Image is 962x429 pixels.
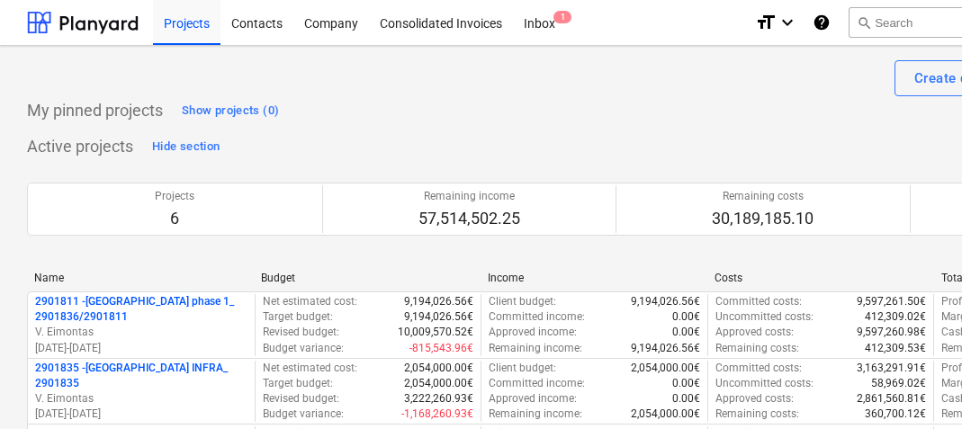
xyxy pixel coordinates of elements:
span: search [857,15,871,30]
p: Budget variance : [263,341,344,356]
div: 2901811 -[GEOGRAPHIC_DATA] phase 1_ 2901836/2901811V. Eimontas[DATE]-[DATE] [35,294,247,356]
div: Hide section [152,137,220,157]
p: 30,189,185.10 [712,208,814,229]
p: 57,514,502.25 [418,208,520,229]
p: 2,054,000.00€ [631,361,700,376]
p: 9,597,260.98€ [857,325,926,340]
p: Revised budget : [263,325,339,340]
p: Approved income : [489,391,577,407]
p: [DATE] - [DATE] [35,341,247,356]
p: 2901811 - [GEOGRAPHIC_DATA] phase 1_ 2901836/2901811 [35,294,247,325]
p: 0.00€ [672,325,700,340]
iframe: Chat Widget [872,343,962,429]
p: 9,597,261.50€ [857,294,926,309]
p: 9,194,026.56€ [404,309,473,325]
p: Committed income : [489,376,585,391]
p: Uncommitted costs : [715,309,814,325]
p: 3,163,291.91€ [857,361,926,376]
p: Committed costs : [715,294,802,309]
p: V. Eimontas [35,325,247,340]
p: Remaining costs [712,189,814,204]
p: Target budget : [263,376,333,391]
p: 6 [155,208,194,229]
p: Uncommitted costs : [715,376,814,391]
button: Show projects (0) [177,96,283,125]
p: 9,194,026.56€ [404,294,473,309]
p: Remaining costs : [715,341,799,356]
p: Committed income : [489,309,585,325]
p: 412,309.53€ [865,341,926,356]
div: Budget [261,272,473,284]
div: Income [488,272,700,284]
p: Approved costs : [715,391,794,407]
p: 360,700.12€ [865,407,926,422]
p: Net estimated cost : [263,361,357,376]
p: V. Eimontas [35,391,247,407]
span: 1 [553,11,571,23]
p: Target budget : [263,309,333,325]
p: 412,309.02€ [865,309,926,325]
p: Approved costs : [715,325,794,340]
p: 2,054,000.00€ [404,361,473,376]
p: Remaining income [418,189,520,204]
p: 2,054,000.00€ [631,407,700,422]
p: -1,168,260.93€ [401,407,473,422]
p: Client budget : [489,361,556,376]
p: Committed costs : [715,361,802,376]
p: Active projects [27,136,133,157]
p: Budget variance : [263,407,344,422]
p: 9,194,026.56€ [631,294,700,309]
p: 0.00€ [672,391,700,407]
p: Approved income : [489,325,577,340]
div: Costs [715,272,927,284]
i: Knowledge base [813,12,831,33]
p: 10,009,570.52€ [398,325,473,340]
p: Client budget : [489,294,556,309]
p: 0.00€ [672,309,700,325]
div: Show projects (0) [182,101,279,121]
p: Net estimated cost : [263,294,357,309]
p: 3,222,260.93€ [404,391,473,407]
p: Revised budget : [263,391,339,407]
p: 9,194,026.56€ [631,341,700,356]
p: 2901835 - [GEOGRAPHIC_DATA] INFRA_ 2901835 [35,361,247,391]
p: My pinned projects [27,100,163,121]
p: Remaining income : [489,407,582,422]
button: Hide section [148,132,224,161]
i: format_size [755,12,777,33]
div: 2901835 -[GEOGRAPHIC_DATA] INFRA_ 2901835V. Eimontas[DATE]-[DATE] [35,361,247,423]
p: [DATE] - [DATE] [35,407,247,422]
p: Projects [155,189,194,204]
p: Remaining income : [489,341,582,356]
p: Remaining costs : [715,407,799,422]
i: keyboard_arrow_down [777,12,798,33]
p: 2,054,000.00€ [404,376,473,391]
div: Name [34,272,247,284]
p: 2,861,560.81€ [857,391,926,407]
p: -815,543.96€ [409,341,473,356]
p: 0.00€ [672,376,700,391]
